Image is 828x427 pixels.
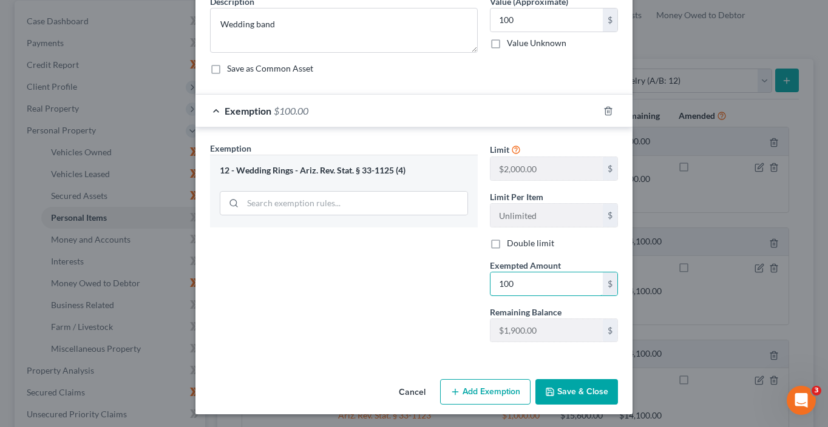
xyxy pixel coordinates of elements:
[490,190,543,203] label: Limit Per Item
[243,192,467,215] input: Search exemption rules...
[490,8,603,32] input: 0.00
[603,157,617,180] div: $
[274,105,308,116] span: $100.00
[440,379,531,405] button: Add Exemption
[490,272,603,295] input: 0.00
[603,272,617,295] div: $
[220,165,468,177] div: 12 - Wedding Rings - Ariz. Rev. Stat. § 33-1125 (4)
[490,144,509,155] span: Limit
[490,157,603,180] input: --
[603,8,617,32] div: $
[787,386,816,415] iframe: Intercom live chat
[603,319,617,342] div: $
[812,386,821,395] span: 3
[210,143,251,153] span: Exemption
[389,380,435,405] button: Cancel
[490,204,603,227] input: --
[507,237,554,249] label: Double limit
[490,319,603,342] input: --
[225,105,271,116] span: Exemption
[490,260,561,271] span: Exempted Amount
[227,62,313,75] label: Save as Common Asset
[603,204,617,227] div: $
[490,306,562,318] label: Remaining Balance
[535,379,618,405] button: Save & Close
[507,37,566,49] label: Value Unknown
